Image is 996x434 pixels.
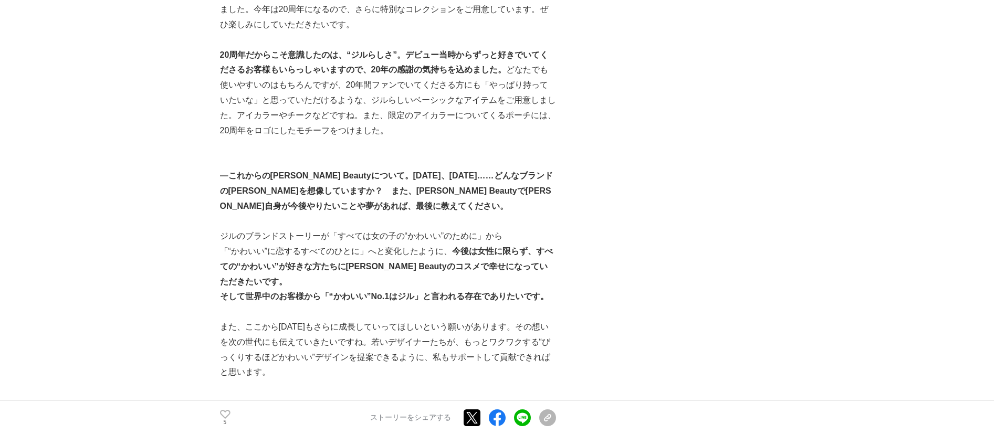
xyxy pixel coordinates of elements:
strong: そして世界中のお客様から「“かわいい”No.1はジル」と言われる存在でありたいです。 [220,292,549,301]
p: 「“かわいい”に恋するすべてのひとに」へと変化したように、 [220,244,556,289]
p: 5 [220,420,230,425]
strong: ―これからの[PERSON_NAME] Beautyについて。[DATE]、[DATE]……どんなブランドの[PERSON_NAME]を想像していますか？ また、[PERSON_NAME] Be... [220,171,553,210]
p: ジルのブランドストーリーが「すべては女の子の“かわいい”のために」から [220,229,556,244]
strong: 20周年だからこそ意識したのは、“ジルらしさ”。デビュー当時からずっと好きでいてくださるお客様もいらっしゃいますので、20年の感謝の気持ちを込めました。 [220,50,549,75]
p: ストーリーをシェアする [370,413,451,422]
p: どなたでも使いやすいのはもちろんですが、20年間ファンでいてくださる方にも「やっぱり持っていたいな」と思っていただけるような、ジルらしいベーシックなアイテムをご用意しました。アイカラーやチークな... [220,48,556,139]
strong: 今後は女性に限らず、すべての“かわいい”が好きな方たちに[PERSON_NAME] Beautyのコスメで幸せになっていただきたいです。 [220,247,553,286]
p: また、ここから[DATE]もさらに成長していってほしいという願いがあります。その想いを次の世代にも伝えていきたいですね。若いデザイナーたちが、もっとワクワクする“びっくりするほどかわいい”デザイ... [220,320,556,380]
